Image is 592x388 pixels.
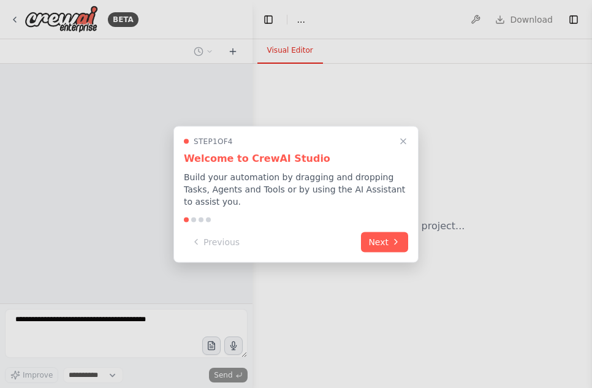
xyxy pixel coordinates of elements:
h3: Welcome to CrewAI Studio [184,151,408,165]
button: Close walkthrough [396,134,411,148]
button: Hide left sidebar [260,11,277,28]
button: Previous [184,232,247,252]
span: Step 1 of 4 [194,136,233,146]
button: Next [361,232,408,252]
p: Build your automation by dragging and dropping Tasks, Agents and Tools or by using the AI Assista... [184,170,408,207]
